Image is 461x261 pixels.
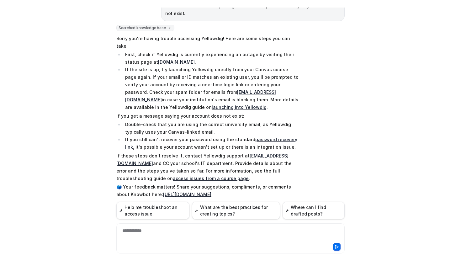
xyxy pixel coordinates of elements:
[123,51,300,66] li: First, check if Yellowdig is currently experiencing an outage by visiting their status page at .
[116,112,300,120] p: If you get a message saying your account does not exist:
[123,136,300,151] li: If you still can't recover your password using the standard , it's possible your account wasn't s...
[158,59,195,65] a: [DOMAIN_NAME]
[192,202,280,219] button: What are the best practices for creating topics?
[173,176,249,181] a: access issues from a course page
[283,202,345,219] button: Where can I find drafted posts?
[123,66,300,111] li: If the site is up, try launching Yellowdig directly from your Canvas course page again. If your e...
[123,121,300,136] li: Double-check that you are using the correct university email, as Yellowdig typically uses your Ca...
[116,35,300,50] p: Sorry you're having trouble accessing Yellowdig! Here are some steps you can take:
[116,25,174,31] span: Searched knowledge base
[116,152,300,182] p: If these steps don't resolve it, contact Yellowdig support at and CC your school's IT department....
[212,104,267,110] a: launching into Yellowdig
[116,153,289,166] a: [EMAIL_ADDRESS][DOMAIN_NAME]
[163,192,211,197] a: [URL][DOMAIN_NAME]
[116,183,300,198] p: 🗳️ Your feedback matters! Share your suggestions, compliments, or comments about Knowbot here:
[116,202,189,219] button: Help me troubleshoot an access issue.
